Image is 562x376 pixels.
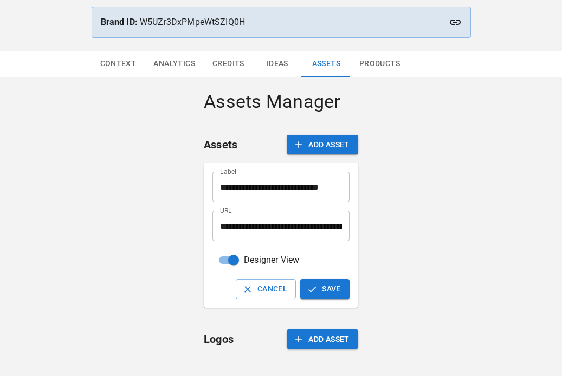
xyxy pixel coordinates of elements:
[204,51,253,77] button: Credits
[92,51,145,77] button: Context
[204,90,358,113] h4: Assets Manager
[351,51,409,77] button: Products
[204,136,237,153] h6: Assets
[145,51,204,77] button: Analytics
[101,17,138,27] strong: Brand ID:
[220,206,232,215] label: URL
[300,279,350,299] button: Save
[101,16,462,29] p: W5UZr3DxPMpeWtSZIQ0H
[287,329,358,349] button: Add Asset
[302,51,351,77] button: Assets
[244,254,299,267] span: Designer View
[287,135,358,155] button: Add Asset
[204,330,234,348] h6: Logos
[220,167,236,176] label: Label
[236,279,296,299] button: Cancel
[253,51,302,77] button: Ideas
